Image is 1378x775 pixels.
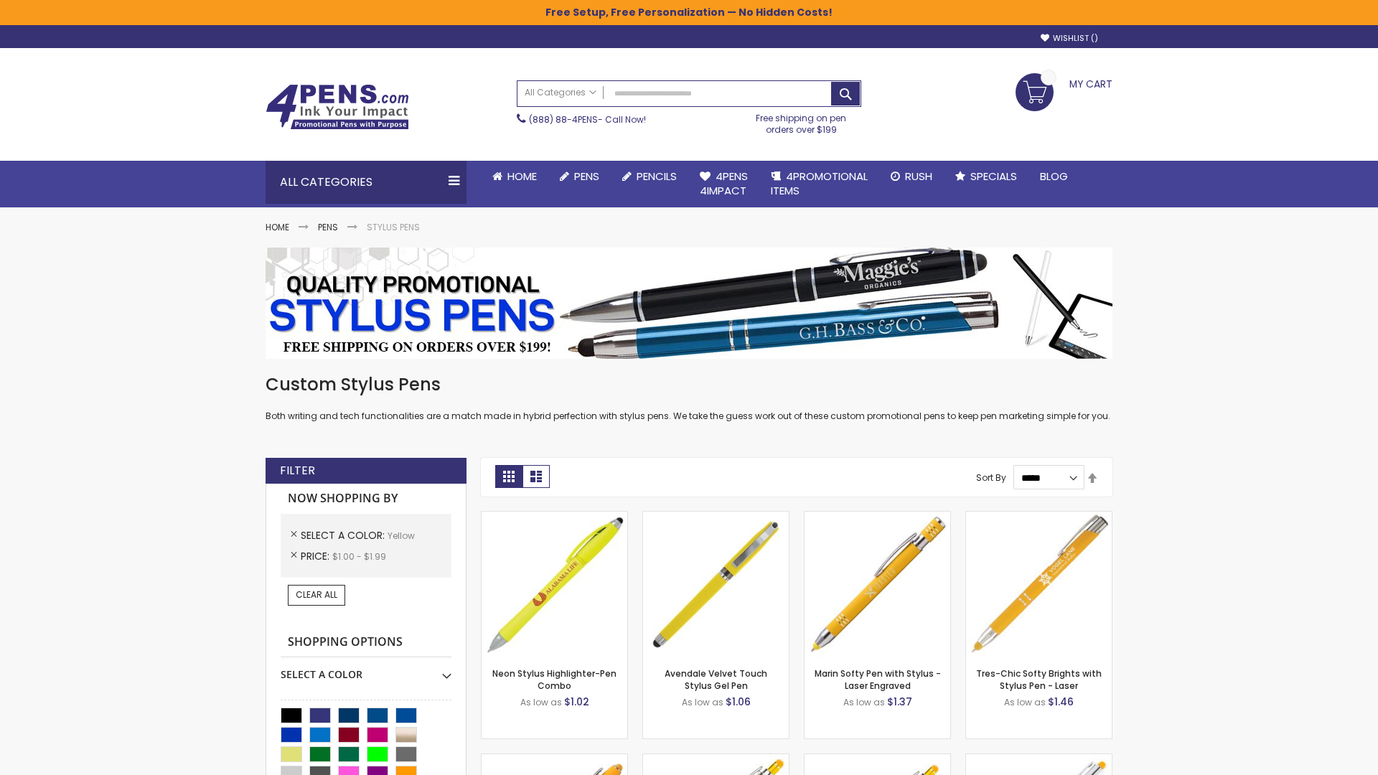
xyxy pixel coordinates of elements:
[1040,169,1068,184] span: Blog
[318,221,338,233] a: Pens
[970,169,1017,184] span: Specials
[805,511,950,523] a: Marin Softy Pen with Stylus - Laser Engraved-Yellow
[281,484,451,514] strong: Now Shopping by
[525,87,596,98] span: All Categories
[611,161,688,192] a: Pencils
[637,169,677,184] span: Pencils
[966,511,1112,523] a: Tres-Chic Softy Brights with Stylus Pen - Laser-Yellow
[574,169,599,184] span: Pens
[564,695,589,709] span: $1.02
[520,696,562,708] span: As low as
[482,511,627,523] a: Neon Stylus Highlighter-Pen Combo-Yellow
[944,161,1028,192] a: Specials
[517,81,604,105] a: All Categories
[281,657,451,682] div: Select A Color
[643,753,789,766] a: Phoenix Softy Brights with Stylus Pen - Laser-Yellow
[296,588,337,601] span: Clear All
[332,550,386,563] span: $1.00 - $1.99
[976,471,1006,484] label: Sort By
[682,696,723,708] span: As low as
[966,512,1112,657] img: Tres-Chic Softy Brights with Stylus Pen - Laser-Yellow
[905,169,932,184] span: Rush
[1048,695,1074,709] span: $1.46
[266,221,289,233] a: Home
[700,169,748,198] span: 4Pens 4impact
[266,373,1112,396] h1: Custom Stylus Pens
[529,113,598,126] a: (888) 88-4PENS
[1041,33,1098,44] a: Wishlist
[482,753,627,766] a: Ellipse Softy Brights with Stylus Pen - Laser-Yellow
[665,667,767,691] a: Avendale Velvet Touch Stylus Gel Pen
[1028,161,1079,192] a: Blog
[301,528,388,542] span: Select A Color
[367,221,420,233] strong: Stylus Pens
[280,463,315,479] strong: Filter
[301,549,332,563] span: Price
[815,667,941,691] a: Marin Softy Pen with Stylus - Laser Engraved
[643,511,789,523] a: Avendale Velvet Touch Stylus Gel Pen-Yellow
[741,107,862,136] div: Free shipping on pen orders over $199
[288,585,345,605] a: Clear All
[388,530,415,542] span: Yellow
[843,696,885,708] span: As low as
[771,169,868,198] span: 4PROMOTIONAL ITEMS
[266,373,1112,423] div: Both writing and tech functionalities are a match made in hybrid perfection with stylus pens. We ...
[887,695,912,709] span: $1.37
[481,161,548,192] a: Home
[643,512,789,657] img: Avendale Velvet Touch Stylus Gel Pen-Yellow
[688,161,759,207] a: 4Pens4impact
[482,512,627,657] img: Neon Stylus Highlighter-Pen Combo-Yellow
[507,169,537,184] span: Home
[281,627,451,658] strong: Shopping Options
[1004,696,1046,708] span: As low as
[976,667,1102,691] a: Tres-Chic Softy Brights with Stylus Pen - Laser
[805,753,950,766] a: Phoenix Softy Brights Gel with Stylus Pen - Laser-Yellow
[266,161,467,204] div: All Categories
[266,84,409,130] img: 4Pens Custom Pens and Promotional Products
[548,161,611,192] a: Pens
[879,161,944,192] a: Rush
[492,667,617,691] a: Neon Stylus Highlighter-Pen Combo
[759,161,879,207] a: 4PROMOTIONALITEMS
[726,695,751,709] span: $1.06
[805,512,950,657] img: Marin Softy Pen with Stylus - Laser Engraved-Yellow
[529,113,646,126] span: - Call Now!
[266,248,1112,359] img: Stylus Pens
[495,465,522,488] strong: Grid
[966,753,1112,766] a: Tres-Chic Softy with Stylus Top Pen - ColorJet-Yellow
